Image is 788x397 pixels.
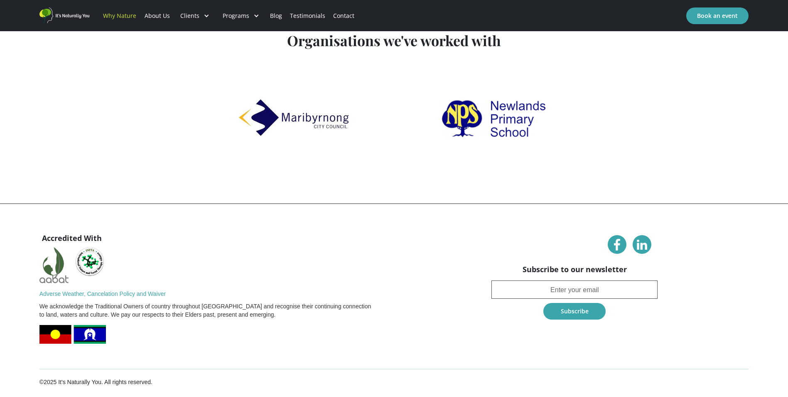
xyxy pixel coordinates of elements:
[266,2,286,30] a: Blog
[216,2,266,30] div: Programs
[39,7,89,24] a: home
[491,280,658,324] form: Newsletter
[199,60,589,168] div: 2 of 4
[99,2,140,30] a: Why Nature
[39,233,104,243] h4: Accredited With
[543,303,606,320] input: Subscribe
[39,290,166,298] a: Adverse Weather, Cancelation Policy and Waiver
[75,247,104,276] img: NIFTA Logo
[199,33,589,48] h2: Organisations we've worked with
[329,2,358,30] a: Contact
[286,2,329,30] a: Testimonials
[491,264,658,274] h4: Subscribe to our newsletter
[199,60,589,180] div: carousel
[223,12,249,20] div: Programs
[39,378,152,386] div: ©2025 It's Naturally You. All rights reserved.
[174,2,216,30] div: Clients
[686,7,749,24] a: Book an event
[39,302,388,319] div: We acknowledge the Traditional Owners of country throughout [GEOGRAPHIC_DATA] and recognise their...
[180,12,199,20] div: Clients
[491,280,658,299] input: Enter your email
[140,2,174,30] a: About Us
[39,247,69,290] img: AABAT Logo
